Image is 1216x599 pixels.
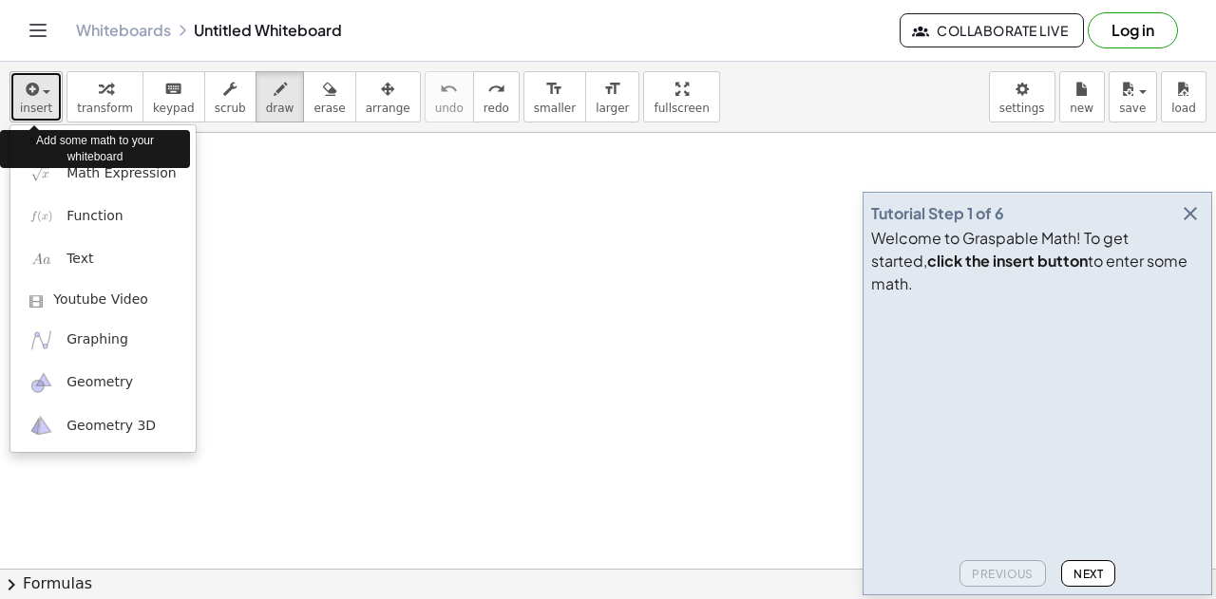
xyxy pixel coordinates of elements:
span: larger [596,102,629,115]
span: new [1070,102,1093,115]
button: settings [989,71,1055,122]
span: Collaborate Live [916,22,1068,39]
button: format_sizesmaller [523,71,586,122]
img: ggb-3d.svg [29,414,53,438]
span: save [1119,102,1146,115]
span: Next [1073,567,1103,581]
span: Text [66,250,93,269]
a: Whiteboards [76,21,171,40]
span: Geometry 3D [66,417,156,436]
i: format_size [603,78,621,101]
img: Aa.png [29,248,53,271]
span: Graphing [66,330,128,349]
span: scrub [215,102,246,115]
button: arrange [355,71,421,122]
span: undo [435,102,464,115]
span: load [1171,102,1196,115]
span: insert [20,102,52,115]
button: new [1059,71,1105,122]
i: undo [440,78,458,101]
span: Geometry [66,373,133,392]
a: Math Expression [10,152,196,195]
img: f_x.png [29,204,53,228]
span: transform [77,102,133,115]
i: redo [487,78,505,101]
button: draw [256,71,305,122]
b: click the insert button [927,251,1088,271]
a: Text [10,238,196,281]
span: arrange [366,102,410,115]
img: ggb-geometry.svg [29,371,53,395]
button: insert [9,71,63,122]
button: Next [1061,560,1115,587]
i: keyboard [164,78,182,101]
i: format_size [545,78,563,101]
span: Function [66,207,123,226]
button: fullscreen [643,71,719,122]
a: Function [10,195,196,237]
button: redoredo [473,71,520,122]
a: Graphing [10,319,196,362]
button: undoundo [425,71,474,122]
span: redo [484,102,509,115]
a: Youtube Video [10,281,196,319]
span: settings [999,102,1045,115]
button: Collaborate Live [900,13,1084,47]
button: load [1161,71,1206,122]
span: Math Expression [66,164,176,183]
span: draw [266,102,294,115]
button: erase [303,71,355,122]
div: Tutorial Step 1 of 6 [871,202,1004,225]
a: Geometry [10,362,196,404]
button: transform [66,71,143,122]
button: scrub [204,71,256,122]
span: erase [313,102,345,115]
span: smaller [534,102,576,115]
img: sqrt_x.png [29,161,53,185]
span: fullscreen [654,102,709,115]
button: format_sizelarger [585,71,639,122]
div: Welcome to Graspable Math! To get started, to enter some math. [871,227,1204,295]
span: keypad [153,102,195,115]
img: ggb-graphing.svg [29,328,53,352]
button: save [1109,71,1157,122]
a: Geometry 3D [10,404,196,447]
button: keyboardkeypad [142,71,205,122]
button: Log in [1088,12,1178,48]
span: Youtube Video [53,290,148,309]
button: Toggle navigation [23,15,53,46]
